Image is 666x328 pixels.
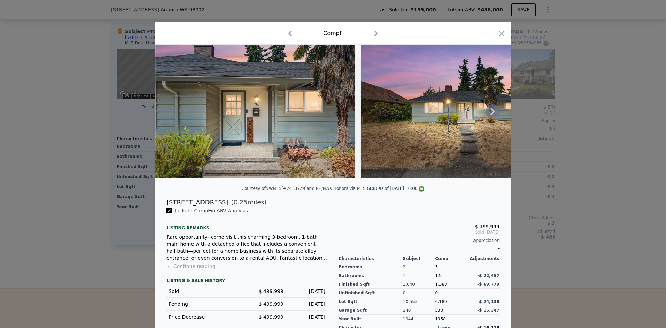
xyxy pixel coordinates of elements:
span: -$ 22,457 [477,273,499,278]
div: Bedrooms [339,263,403,271]
div: [DATE] [289,313,325,320]
div: [STREET_ADDRESS] [166,197,228,207]
div: Pending [169,301,241,308]
img: Property Img [155,45,355,178]
div: Comp [435,256,467,261]
div: 2 [403,263,435,271]
div: 1 [403,271,435,280]
div: 1.5 [435,271,467,280]
div: Finished Sqft [339,280,403,289]
div: Sold [169,288,241,295]
div: 240 [403,306,435,315]
div: Rare opportunity--come visit this charming 3-bedroom, 1-bath main home with a detached office tha... [166,234,327,261]
div: Adjustments [467,256,499,261]
span: ( miles) [228,197,266,207]
div: Garage Sqft [339,306,403,315]
span: 3 [435,264,438,269]
div: - [467,289,499,297]
div: - [339,243,499,253]
div: - [467,263,499,271]
span: $ 499,999 [259,314,283,320]
span: 530 [435,308,443,313]
div: Lot Sqft [339,297,403,306]
div: Year Built [339,315,403,323]
div: - [467,315,499,323]
div: 1958 [435,315,467,323]
span: 6,180 [435,299,447,304]
span: -$ 69,779 [477,282,499,287]
span: 1,388 [435,282,447,287]
div: Appreciation [339,238,499,243]
div: LISTING & SALE HISTORY [166,278,327,285]
span: Sold [DATE] [339,229,499,235]
div: Unfinished Sqft [339,289,403,297]
span: 0 [435,291,438,295]
div: Price Decrease [169,313,241,320]
span: $ 499,999 [259,288,283,294]
button: Continue reading [166,263,215,270]
div: [DATE] [289,288,325,295]
span: $ 24,138 [479,299,499,304]
div: Characteristics [339,256,403,261]
div: Comp F [323,29,343,37]
div: 10,553 [403,297,435,306]
div: Bathrooms [339,271,403,280]
span: Include Comp F in ARV Analysis [172,208,251,213]
img: Property Img [361,45,561,178]
span: -$ 15,347 [477,308,499,313]
img: NWMLS Logo [419,186,424,192]
span: $ 499,999 [259,301,283,307]
div: 0 [403,289,435,297]
div: 1,040 [403,280,435,289]
span: $ 499,999 [475,224,499,229]
div: Subject [403,256,435,261]
div: Listing remarks [166,220,327,231]
span: 0.25 [234,199,248,206]
div: 1944 [403,315,435,323]
div: [DATE] [289,301,325,308]
div: Courtesy of NWMLS (#2413729) and RE/MAX Honors via MLS GRID as of [DATE] 16:00 [242,186,425,191]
